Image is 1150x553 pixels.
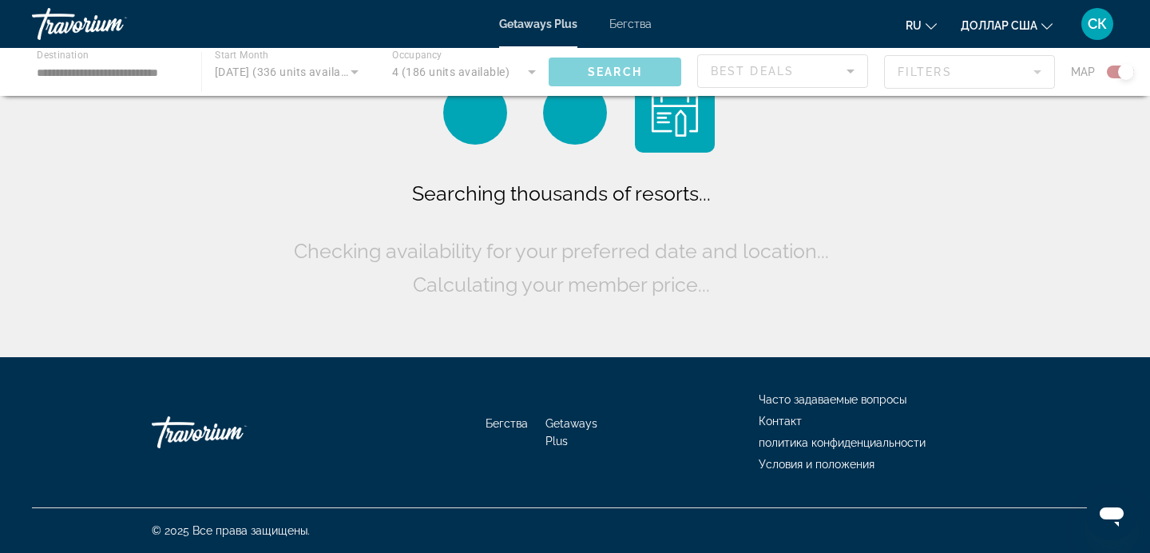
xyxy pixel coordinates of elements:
[32,3,192,45] a: Травориум
[759,436,926,449] a: политика конфиденциальности
[545,417,597,448] a: Getaways Plus
[759,415,802,428] a: Контакт
[294,239,829,263] span: Checking availability for your preferred date and location...
[759,458,874,471] a: Условия и положения
[1088,15,1107,32] font: СК
[1086,489,1137,540] iframe: Кнопка для запуска окна сообщений
[759,393,906,406] a: Часто задаваемые вопросы
[413,273,710,296] span: Calculating your member price...
[499,18,577,30] a: Getaways Plus
[1077,7,1118,41] button: Меню пользователя
[412,181,711,205] span: Searching thousands of resorts...
[906,19,922,32] font: ru
[906,14,937,37] button: Изменить язык
[609,18,652,30] a: Бегства
[961,14,1053,37] button: Изменить валюту
[486,417,528,430] a: Бегства
[961,19,1037,32] font: доллар США
[152,408,311,456] a: Травориум
[152,524,310,537] font: © 2025 Все права защищены.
